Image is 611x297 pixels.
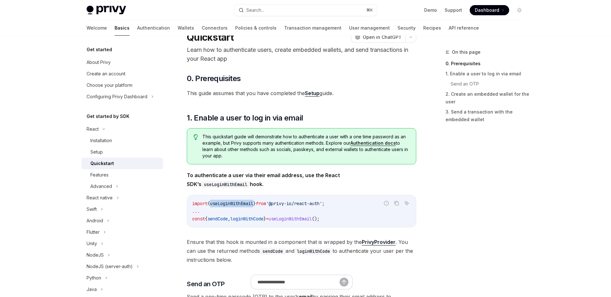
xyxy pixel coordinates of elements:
[87,20,107,36] a: Welcome
[207,216,228,222] span: sendCode
[340,278,348,287] button: Send message
[90,148,103,156] div: Setup
[87,274,101,282] div: Python
[187,172,340,187] strong: To authenticate a user via their email address, use the React SDK’s hook.
[187,45,416,63] p: Learn how to authenticate users, create embedded wallets, and send transactions in your React app
[187,113,303,123] span: 1. Enable a user to log in via email
[81,79,163,91] a: Choose your platform
[202,134,410,159] span: This quickstart guide will demonstrate how to authenticate a user with a one time password as an ...
[266,201,322,206] span: '@privy-io/react-auth'
[305,90,320,97] a: Setup
[363,34,402,40] span: Open in ChatGPT
[81,169,163,181] a: Features
[192,216,205,222] span: const
[235,20,277,36] a: Policies & controls
[207,201,210,206] span: {
[263,216,266,222] span: }
[475,7,499,13] span: Dashboard
[350,140,396,146] a: Authentication docs
[87,194,113,202] div: React native
[256,201,266,206] span: from
[445,7,462,13] a: Support
[449,20,479,36] a: API reference
[90,137,112,144] div: Installation
[87,240,97,247] div: Unity
[87,263,133,270] div: NodeJS (server-auth)
[234,4,377,16] button: Search...⌘K
[294,248,333,255] code: loginWithCode
[87,125,99,133] div: React
[192,201,207,206] span: import
[87,93,147,100] div: Configuring Privy Dashboard
[424,7,437,13] a: Demo
[397,20,416,36] a: Security
[260,248,285,255] code: sendCode
[81,146,163,158] a: Setup
[230,216,263,222] span: loginWithCode
[201,181,250,188] code: useLoginWithEmail
[187,238,416,264] span: Ensure that this hook is mounted in a component that is wrapped by the . You can use the returned...
[446,69,530,79] a: 1. Enable a user to log in via email
[87,286,97,293] div: Java
[87,81,132,89] div: Choose your platform
[312,216,320,222] span: ();
[266,216,269,222] span: =
[205,216,207,222] span: {
[362,239,396,245] a: PrivyProvider
[423,20,441,36] a: Recipes
[228,216,230,222] span: ,
[470,5,509,15] a: Dashboard
[452,48,481,56] span: On this page
[351,32,405,43] button: Open in ChatGPT
[81,68,163,79] a: Create an account
[87,59,111,66] div: About Privy
[81,57,163,68] a: About Privy
[246,6,264,14] div: Search...
[90,183,112,190] div: Advanced
[87,228,100,236] div: Flutter
[382,199,390,207] button: Report incorrect code
[87,46,112,53] h5: Get started
[322,201,325,206] span: ;
[187,31,234,43] h1: Quickstart
[349,20,390,36] a: User management
[137,20,170,36] a: Authentication
[451,79,530,89] a: Send an OTP
[446,107,530,125] a: 3. Send a transaction with the embedded wallet
[115,20,130,36] a: Basics
[178,20,194,36] a: Wallets
[87,70,125,78] div: Create an account
[514,5,524,15] button: Toggle dark mode
[446,89,530,107] a: 2. Create an embedded wallet for the user
[253,201,256,206] span: }
[210,201,253,206] span: useLoginWithEmail
[392,199,401,207] button: Copy the contents from the code block
[192,208,200,214] span: ...
[403,199,411,207] button: Ask AI
[187,89,416,98] span: This guide assumes that you have completed the guide.
[87,113,130,120] h5: Get started by SDK
[87,251,104,259] div: NodeJS
[90,160,114,167] div: Quickstart
[81,158,163,169] a: Quickstart
[87,205,97,213] div: Swift
[81,135,163,146] a: Installation
[87,6,126,15] img: light logo
[284,20,341,36] a: Transaction management
[187,73,241,84] span: 0. Prerequisites
[87,217,103,224] div: Android
[202,20,228,36] a: Connectors
[446,59,530,69] a: 0. Prerequisites
[90,171,109,179] div: Features
[366,8,373,13] span: ⌘ K
[193,134,198,140] svg: Tip
[269,216,312,222] span: useLoginWithEmail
